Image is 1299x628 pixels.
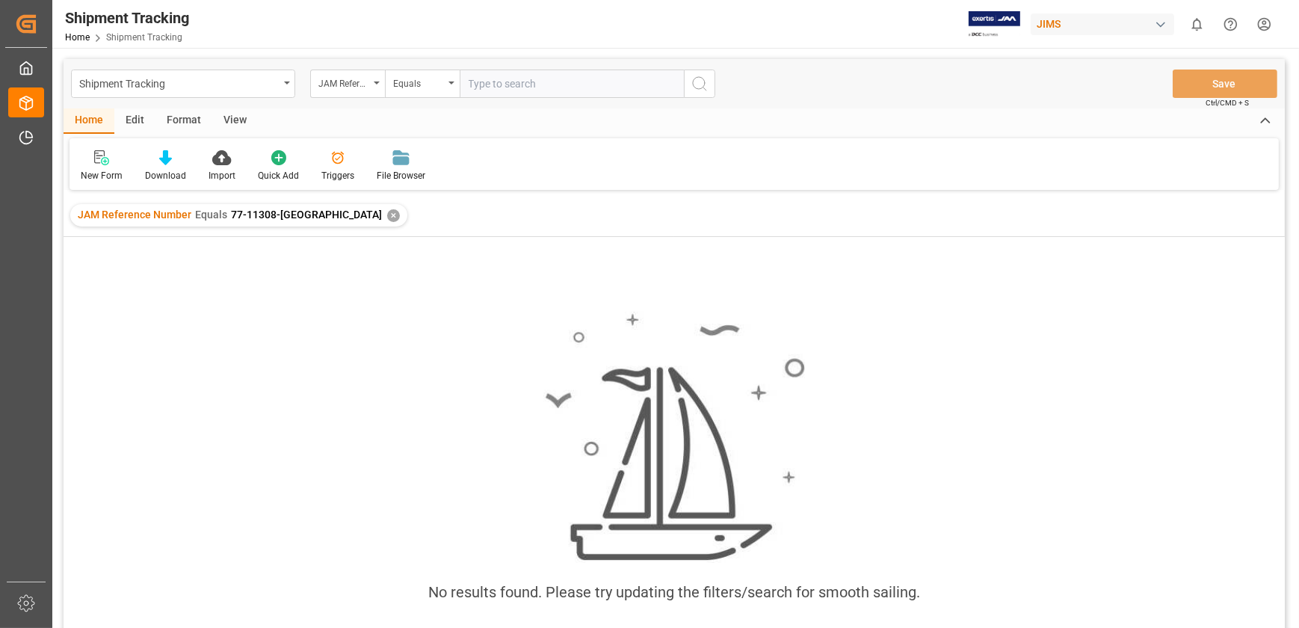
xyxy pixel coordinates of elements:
div: Shipment Tracking [65,7,189,29]
div: Download [145,169,186,182]
div: JAM Reference Number [318,73,369,90]
img: smooth_sailing.jpeg [543,312,805,563]
div: Shipment Tracking [79,73,279,92]
button: Help Center [1214,7,1247,41]
div: JIMS [1031,13,1174,35]
div: Triggers [321,169,354,182]
button: JIMS [1031,10,1180,38]
button: search button [684,70,715,98]
span: JAM Reference Number [78,209,191,221]
div: Edit [114,108,155,134]
a: Home [65,32,90,43]
input: Type to search [460,70,684,98]
div: New Form [81,169,123,182]
span: Equals [195,209,227,221]
div: View [212,108,258,134]
div: No results found. Please try updating the filters/search for smooth sailing. [428,581,920,603]
span: Ctrl/CMD + S [1206,97,1249,108]
div: Home [64,108,114,134]
div: Import [209,169,235,182]
div: Equals [393,73,444,90]
div: Format [155,108,212,134]
button: open menu [310,70,385,98]
img: Exertis%20JAM%20-%20Email%20Logo.jpg_1722504956.jpg [969,11,1020,37]
div: ✕ [387,209,400,222]
div: Quick Add [258,169,299,182]
button: Save [1173,70,1277,98]
span: 77-11308-[GEOGRAPHIC_DATA] [231,209,382,221]
button: open menu [71,70,295,98]
button: show 0 new notifications [1180,7,1214,41]
button: open menu [385,70,460,98]
div: File Browser [377,169,425,182]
